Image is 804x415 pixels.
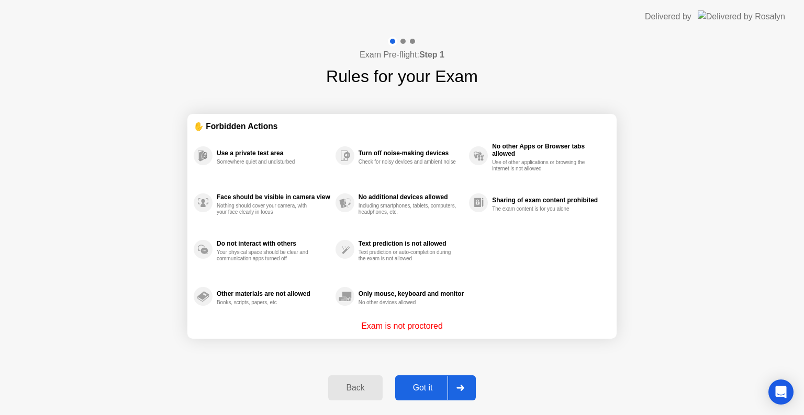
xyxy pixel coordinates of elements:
h4: Exam Pre-flight: [360,49,444,61]
div: Books, scripts, papers, etc [217,299,316,306]
div: Nothing should cover your camera, with your face clearly in focus [217,203,316,215]
div: Check for noisy devices and ambient noise [359,159,457,165]
div: ✋ Forbidden Actions [194,120,610,132]
p: Exam is not proctored [361,320,443,332]
div: Use of other applications or browsing the internet is not allowed [492,159,591,172]
div: No additional devices allowed [359,193,464,201]
div: Back [331,383,379,393]
b: Step 1 [419,50,444,59]
div: Sharing of exam content prohibited [492,197,605,204]
div: Delivered by [645,10,691,23]
div: Including smartphones, tablets, computers, headphones, etc. [359,203,457,215]
div: Other materials are not allowed [217,290,330,297]
div: Face should be visible in camera view [217,193,330,201]
div: Do not interact with others [217,240,330,247]
div: Turn off noise-making devices [359,149,464,157]
div: Somewhere quiet and undisturbed [217,159,316,165]
div: No other Apps or Browser tabs allowed [492,143,605,157]
div: No other devices allowed [359,299,457,306]
div: Open Intercom Messenger [768,379,794,405]
h1: Rules for your Exam [326,64,478,89]
button: Back [328,375,382,400]
div: The exam content is for you alone [492,206,591,212]
div: Text prediction is not allowed [359,240,464,247]
div: Got it [398,383,448,393]
div: Text prediction or auto-completion during the exam is not allowed [359,249,457,262]
img: Delivered by Rosalyn [698,10,785,22]
div: Your physical space should be clear and communication apps turned off [217,249,316,262]
div: Use a private test area [217,149,330,157]
button: Got it [395,375,476,400]
div: Only mouse, keyboard and monitor [359,290,464,297]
